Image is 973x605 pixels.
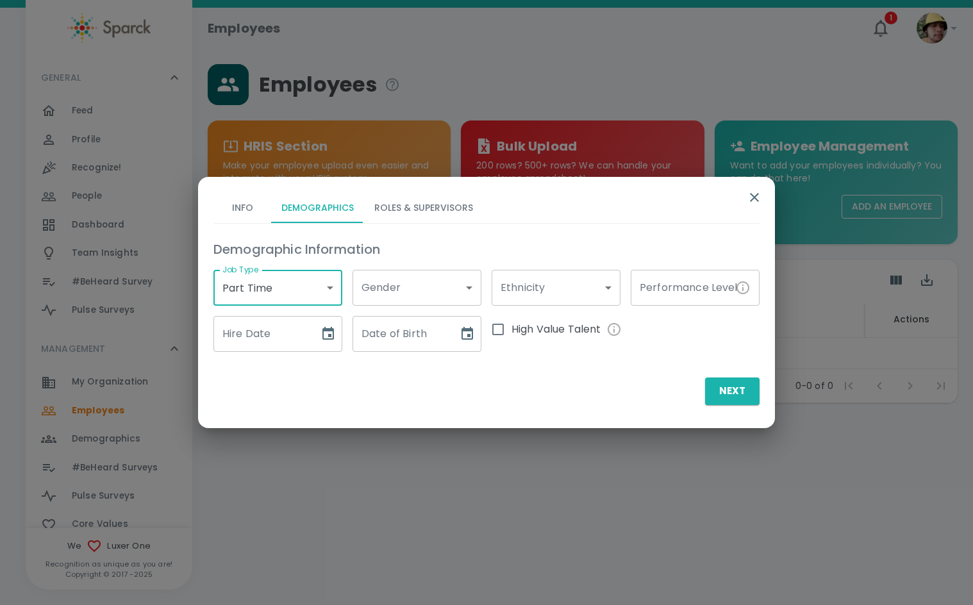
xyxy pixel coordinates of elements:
[213,192,271,223] button: Info
[213,192,760,223] div: basic tabs example
[454,321,480,347] button: Choose date
[315,321,341,347] button: Choose date
[222,264,258,275] label: Job Type
[271,192,364,223] button: Demographics
[705,377,760,404] button: Next
[511,322,622,337] span: High Value Talent
[213,239,760,260] h6: Demographic Information
[353,316,449,352] input: mm/dd/yyyy
[213,316,310,352] input: mm/dd/yyyy
[213,270,342,306] div: Part Time
[364,192,483,223] button: Roles & Supervisors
